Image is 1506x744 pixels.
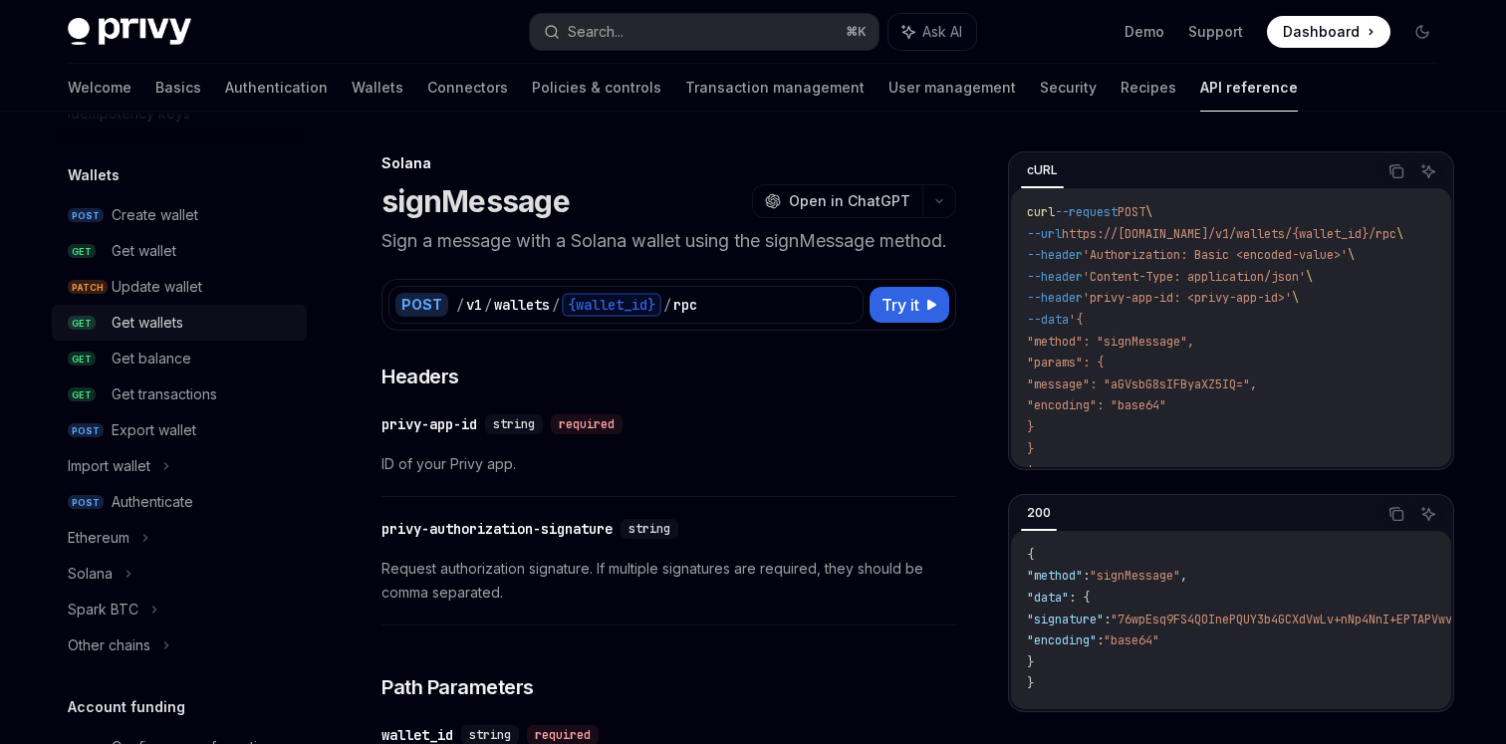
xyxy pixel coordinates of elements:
[352,64,403,112] a: Wallets
[381,363,459,390] span: Headers
[68,64,131,112] a: Welcome
[1104,612,1111,627] span: :
[1415,501,1441,527] button: Ask AI
[1027,612,1104,627] span: "signature"
[888,14,976,50] button: Ask AI
[112,275,202,299] div: Update wallet
[68,316,96,331] span: GET
[552,295,560,315] div: /
[1069,590,1090,606] span: : {
[1055,204,1118,220] span: --request
[1125,22,1164,42] a: Demo
[68,244,96,259] span: GET
[494,295,550,315] div: wallets
[68,695,185,719] h5: Account funding
[1118,204,1145,220] span: POST
[551,414,623,434] div: required
[112,490,193,514] div: Authenticate
[1267,16,1390,48] a: Dashboard
[1027,547,1034,563] span: {
[68,562,113,586] div: Solana
[1027,568,1083,584] span: "method"
[846,24,867,40] span: ⌘ K
[469,727,511,743] span: string
[1121,64,1176,112] a: Recipes
[1406,16,1438,48] button: Toggle dark mode
[381,452,956,476] span: ID of your Privy app.
[888,64,1016,112] a: User management
[1069,312,1083,328] span: '{
[52,484,307,520] a: POSTAuthenticate
[1292,290,1299,306] span: \
[381,183,570,219] h1: signMessage
[568,20,624,44] div: Search...
[685,64,865,112] a: Transaction management
[1027,675,1034,691] span: }
[922,22,962,42] span: Ask AI
[1062,226,1396,242] span: https://[DOMAIN_NAME]/v1/wallets/{wallet_id}/rpc
[881,293,919,317] span: Try it
[68,163,120,187] h5: Wallets
[484,295,492,315] div: /
[52,412,307,448] a: POSTExport wallet
[68,526,129,550] div: Ethereum
[52,305,307,341] a: GETGet wallets
[1040,64,1097,112] a: Security
[1027,419,1034,435] span: }
[155,64,201,112] a: Basics
[225,64,328,112] a: Authentication
[68,352,96,367] span: GET
[663,295,671,315] div: /
[1415,158,1441,184] button: Ask AI
[68,598,138,621] div: Spark BTC
[1097,632,1104,648] span: :
[1083,269,1306,285] span: 'Content-Type: application/json'
[112,311,183,335] div: Get wallets
[52,233,307,269] a: GETGet wallet
[1027,632,1097,648] span: "encoding"
[1027,355,1104,371] span: "params": {
[1027,590,1069,606] span: "data"
[673,295,697,315] div: rpc
[562,293,661,317] div: {wallet_id}
[395,293,448,317] div: POST
[1027,654,1034,670] span: }
[1348,247,1355,263] span: \
[68,18,191,46] img: dark logo
[466,295,482,315] div: v1
[381,557,956,605] span: Request authorization signature. If multiple signatures are required, they should be comma separa...
[493,416,535,432] span: string
[1027,204,1055,220] span: curl
[68,454,150,478] div: Import wallet
[1145,204,1152,220] span: \
[1021,501,1057,525] div: 200
[1383,158,1409,184] button: Copy the contents from the code block
[1027,226,1062,242] span: --url
[1027,376,1257,392] span: "message": "aGVsbG8sIFByaXZ5IQ=",
[52,269,307,305] a: PATCHUpdate wallet
[1083,247,1348,263] span: 'Authorization: Basic <encoded-value>'
[112,203,198,227] div: Create wallet
[381,673,534,701] span: Path Parameters
[68,423,104,438] span: POST
[1027,334,1194,350] span: "method": "signMessage",
[381,414,477,434] div: privy-app-id
[1083,568,1090,584] span: :
[1021,158,1064,182] div: cURL
[427,64,508,112] a: Connectors
[1027,397,1166,413] span: "encoding": "base64"
[1383,501,1409,527] button: Copy the contents from the code block
[68,387,96,402] span: GET
[112,347,191,371] div: Get balance
[112,418,196,442] div: Export wallet
[456,295,464,315] div: /
[1027,247,1083,263] span: --header
[1306,269,1313,285] span: \
[1188,22,1243,42] a: Support
[1027,441,1034,457] span: }
[1104,632,1159,648] span: "base64"
[1027,269,1083,285] span: --header
[1083,290,1292,306] span: 'privy-app-id: <privy-app-id>'
[112,239,176,263] div: Get wallet
[870,287,949,323] button: Try it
